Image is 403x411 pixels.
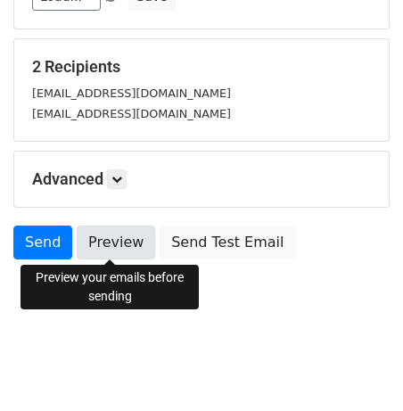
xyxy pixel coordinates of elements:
[13,226,72,259] a: Send
[21,265,199,309] div: Preview your emails before sending
[314,325,403,411] iframe: Chat Widget
[32,86,231,100] small: [EMAIL_ADDRESS][DOMAIN_NAME]
[77,226,155,259] a: Preview
[160,226,295,259] a: Send Test Email
[32,107,231,120] small: [EMAIL_ADDRESS][DOMAIN_NAME]
[32,57,371,77] h5: 2 Recipients
[32,169,371,189] h5: Advanced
